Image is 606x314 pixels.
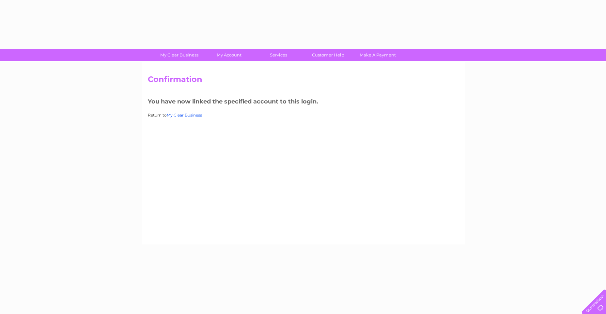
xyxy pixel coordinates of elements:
p: Return to [148,112,458,118]
a: My Clear Business [167,113,202,118]
a: Customer Help [301,49,355,61]
a: My Account [202,49,256,61]
h3: You have now linked the specified account to this login. [148,97,458,108]
a: Make A Payment [351,49,405,61]
a: My Clear Business [152,49,206,61]
a: Services [252,49,305,61]
h2: Confirmation [148,75,458,87]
